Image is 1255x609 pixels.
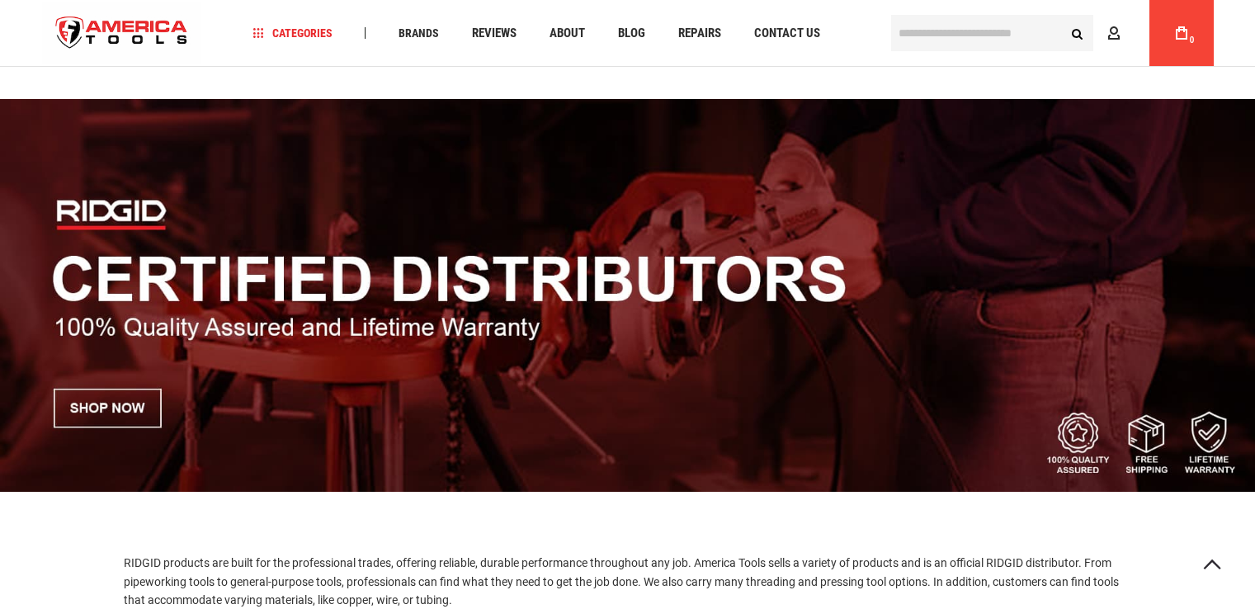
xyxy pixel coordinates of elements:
[747,22,828,45] a: Contact Us
[472,27,517,40] span: Reviews
[42,2,202,64] img: America Tools
[391,22,446,45] a: Brands
[618,27,645,40] span: Blog
[542,22,592,45] a: About
[399,27,439,39] span: Brands
[550,27,585,40] span: About
[678,27,721,40] span: Repairs
[246,22,340,45] a: Categories
[1062,17,1093,49] button: Search
[671,22,729,45] a: Repairs
[42,2,202,64] a: store logo
[611,22,653,45] a: Blog
[754,27,820,40] span: Contact Us
[1190,35,1195,45] span: 0
[253,27,333,39] span: Categories
[124,554,1131,609] p: RIDGID products are built for the professional trades, offering reliable, durable performance thr...
[465,22,524,45] a: Reviews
